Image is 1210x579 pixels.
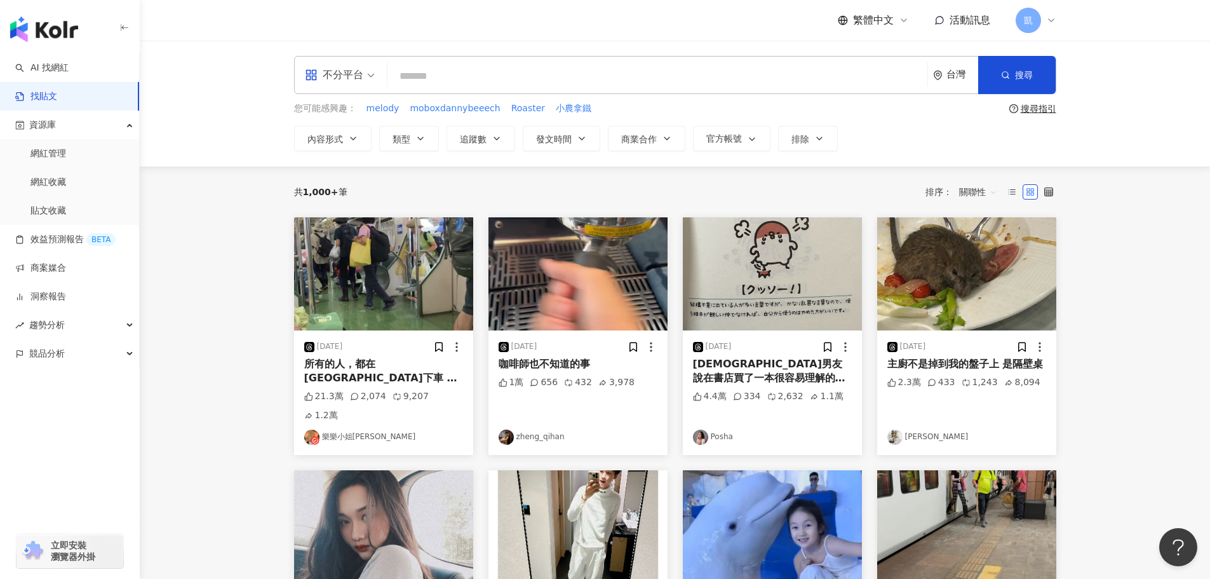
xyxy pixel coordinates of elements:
span: 資源庫 [29,111,56,139]
span: 類型 [393,134,410,144]
div: [DATE] [706,341,732,352]
span: 官方帳號 [706,133,742,144]
button: 內容形式 [294,126,372,151]
img: KOL Avatar [887,430,903,445]
div: 咖啡師也不知道的事 [499,357,657,371]
span: rise [15,321,24,330]
button: 發文時間 [523,126,600,151]
span: moboxdannybeeech [410,102,500,115]
button: 小農拿鐵 [555,102,592,116]
div: 2,074 [350,390,386,403]
div: 搜尋指引 [1021,104,1056,114]
span: 活動訊息 [950,14,990,26]
div: 8,094 [1004,376,1040,389]
button: 商業合作 [608,126,685,151]
a: searchAI 找網紅 [15,62,69,74]
div: 1.1萬 [810,390,844,403]
div: 656 [530,376,558,389]
span: environment [933,71,943,80]
img: logo [10,17,78,42]
button: Roaster [511,102,546,116]
span: 立即安裝 瀏覽器外掛 [51,540,95,562]
img: post-image [877,217,1056,330]
span: melody [366,102,400,115]
div: 共 筆 [294,187,347,197]
img: post-image [488,217,668,330]
div: 4.4萬 [693,390,727,403]
img: post-image [294,217,473,330]
button: melody [366,102,400,116]
span: 繁體中文 [853,13,894,27]
div: 21.3萬 [304,390,344,403]
div: 1,243 [962,376,998,389]
div: 433 [927,376,955,389]
a: 找貼文 [15,90,57,103]
a: 商案媒合 [15,262,66,275]
span: appstore [305,69,318,81]
span: 排除 [791,134,809,144]
div: 334 [733,390,761,403]
span: 發文時間 [536,134,572,144]
div: 432 [564,376,592,389]
span: 關聯性 [959,182,997,202]
img: KOL Avatar [304,430,319,445]
button: 追蹤數 [447,126,515,151]
button: 搜尋 [978,56,1056,94]
div: 不分平台 [305,65,363,85]
img: KOL Avatar [693,430,708,445]
img: KOL Avatar [499,430,514,445]
span: 搜尋 [1015,70,1033,80]
div: 1萬 [499,376,524,389]
div: 所有的人，都在[GEOGRAPHIC_DATA]下車 這個畫面太感動 [304,357,463,386]
span: 內容形式 [307,134,343,144]
a: chrome extension立即安裝 瀏覽器外掛 [17,534,123,568]
div: 2,632 [767,390,803,403]
a: KOL Avatar[PERSON_NAME] [887,430,1046,445]
div: 排序： [925,182,1004,202]
a: KOL Avatar樂樂小姐[PERSON_NAME] [304,430,463,445]
a: 網紅管理 [30,147,66,160]
span: Roaster [511,102,545,115]
a: 網紅收藏 [30,176,66,189]
img: chrome extension [20,541,45,561]
button: 排除 [778,126,838,151]
div: 主廚不是掉到我的盤子上 是隔壁桌 [887,357,1046,371]
img: post-image [683,217,862,330]
span: 追蹤數 [460,134,487,144]
button: 類型 [379,126,439,151]
div: [DEMOGRAPHIC_DATA]男友說在書店買了一本很容易理解的中文書 我只能說怎麼那麼的接地氣啦🤣🤣 [693,357,852,386]
div: [DATE] [317,341,343,352]
div: 1.2萬 [304,409,338,422]
span: 1,000+ [303,187,339,197]
span: 趨勢分析 [29,311,65,339]
a: 洞察報告 [15,290,66,303]
a: KOL Avatarzheng_qihan [499,430,657,445]
iframe: Help Scout Beacon - Open [1159,528,1197,566]
div: [DATE] [900,341,926,352]
span: 您可能感興趣： [294,102,356,115]
button: moboxdannybeeech [409,102,501,116]
span: 凱 [1024,13,1033,27]
span: 小農拿鐵 [556,102,591,115]
span: 商業合作 [621,134,657,144]
a: 效益預測報告BETA [15,233,116,246]
span: question-circle [1009,104,1018,113]
div: 3,978 [598,376,635,389]
a: 貼文收藏 [30,205,66,217]
div: 2.3萬 [887,376,921,389]
div: [DATE] [511,341,537,352]
a: KOL AvatarPosha [693,430,852,445]
span: 競品分析 [29,339,65,368]
div: 9,207 [393,390,429,403]
button: 官方帳號 [693,126,770,151]
div: 台灣 [946,69,978,80]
